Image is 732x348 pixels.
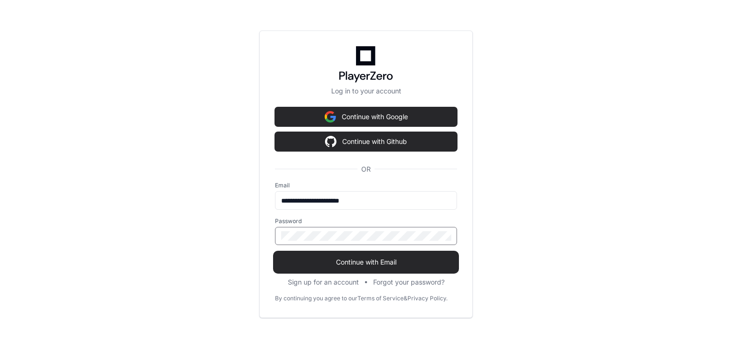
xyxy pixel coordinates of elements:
button: Continue with Google [275,107,457,126]
span: Continue with Email [275,257,457,267]
div: By continuing you agree to our [275,295,357,302]
img: Sign in with google [325,107,336,126]
button: Continue with Email [275,253,457,272]
img: Sign in with google [325,132,336,151]
button: Forgot your password? [373,277,445,287]
div: & [404,295,407,302]
label: Email [275,182,457,189]
a: Privacy Policy. [407,295,447,302]
span: OR [357,164,375,174]
p: Log in to your account [275,86,457,96]
a: Terms of Service [357,295,404,302]
button: Continue with Github [275,132,457,151]
button: Sign up for an account [288,277,359,287]
label: Password [275,217,457,225]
